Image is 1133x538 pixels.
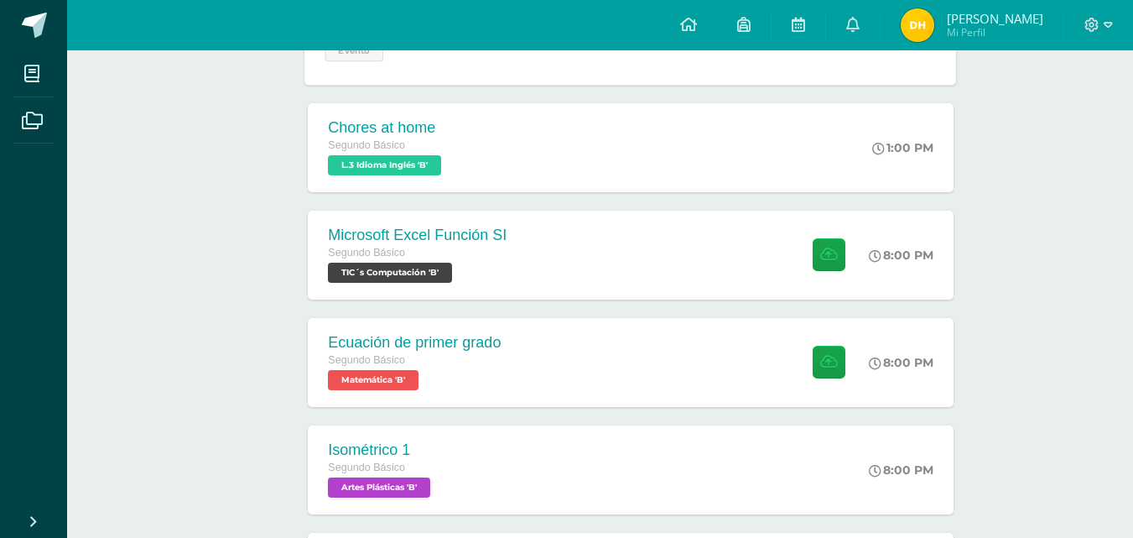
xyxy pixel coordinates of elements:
div: 8:00 PM [869,355,933,370]
div: Microsoft Excel Función SI [328,227,507,244]
div: Ecuación de primer grado [328,334,501,352]
div: Chores at home [328,119,445,137]
span: Segundo Básico [328,247,405,259]
span: Matemática 'B' [328,370,418,390]
div: 8:00 PM [869,248,933,263]
span: Evento [325,41,384,61]
span: TIC´s Computación 'B' [328,263,452,283]
img: d9ccee0ca2db0f1535b9b3a302565e18.png [901,8,934,42]
div: 8:00 PM [869,462,933,478]
span: Artes Plásticas 'B' [328,478,430,498]
span: Mi Perfil [947,25,1043,39]
span: L.3 Idioma Inglés 'B' [328,155,441,175]
span: Segundo Básico [328,139,405,151]
div: Isométrico 1 [328,441,434,459]
span: Segundo Básico [328,354,405,366]
span: Segundo Básico [328,462,405,473]
span: [PERSON_NAME] [947,10,1043,27]
div: 1:00 PM [872,140,933,155]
